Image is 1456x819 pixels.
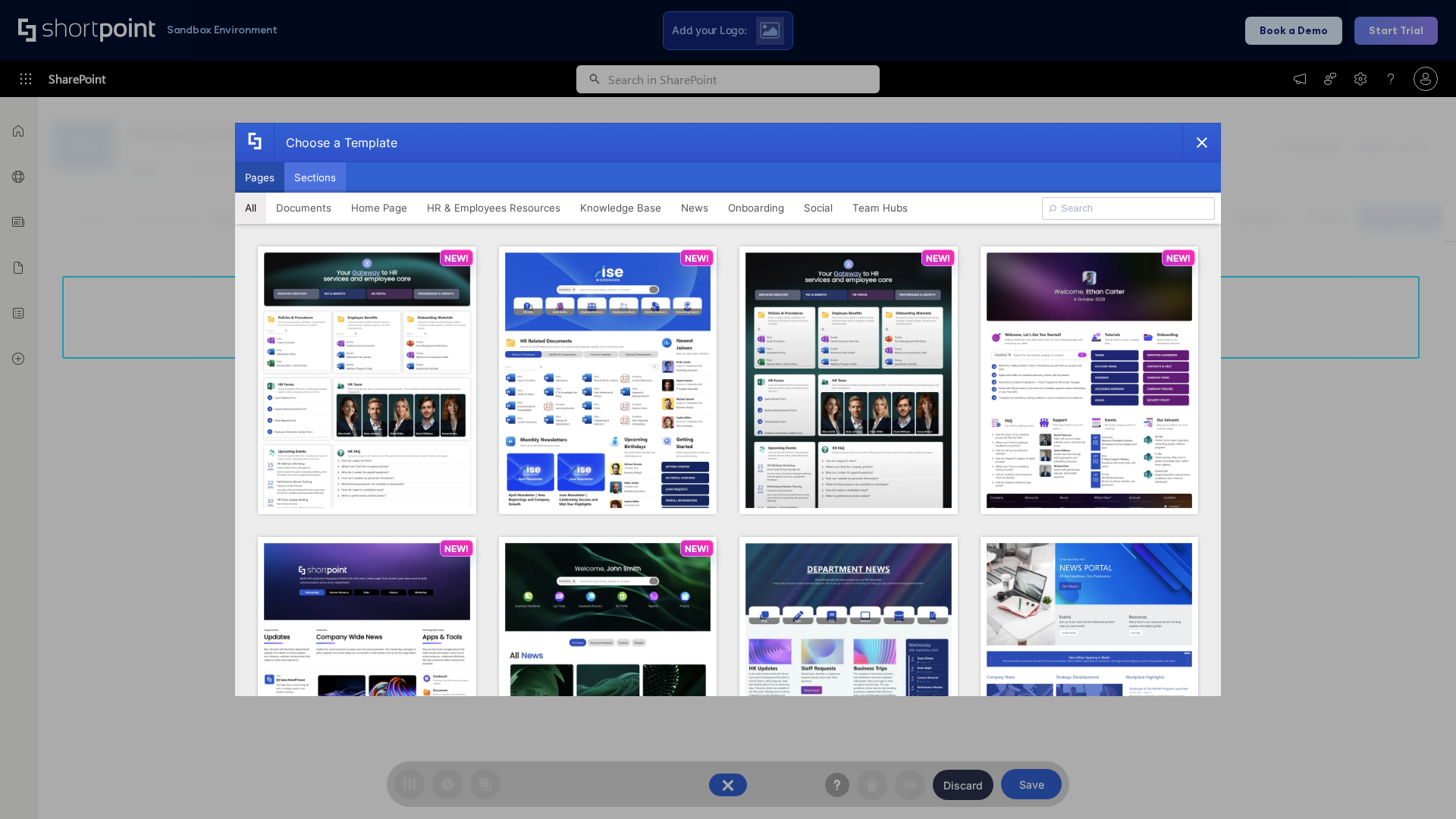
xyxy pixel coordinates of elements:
button: Sections [284,162,346,193]
button: Onboarding [718,193,794,223]
button: Social [794,193,843,223]
p: NEW! [444,543,469,554]
button: News [671,193,718,223]
button: Pages [235,162,284,193]
p: NEW! [926,253,950,264]
button: Home Page [341,193,417,223]
button: All [235,193,266,223]
button: HR & Employees Resources [417,193,570,223]
div: template selector [235,123,1221,696]
div: Choose a Template [274,124,397,162]
p: NEW! [685,253,709,264]
p: NEW! [685,543,709,554]
p: NEW! [1166,253,1191,264]
iframe: Chat Widget [1380,746,1456,819]
button: Knowledge Base [570,193,671,223]
p: NEW! [444,253,469,264]
input: Search [1042,197,1215,220]
button: Team Hubs [843,193,918,223]
button: Documents [266,193,341,223]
